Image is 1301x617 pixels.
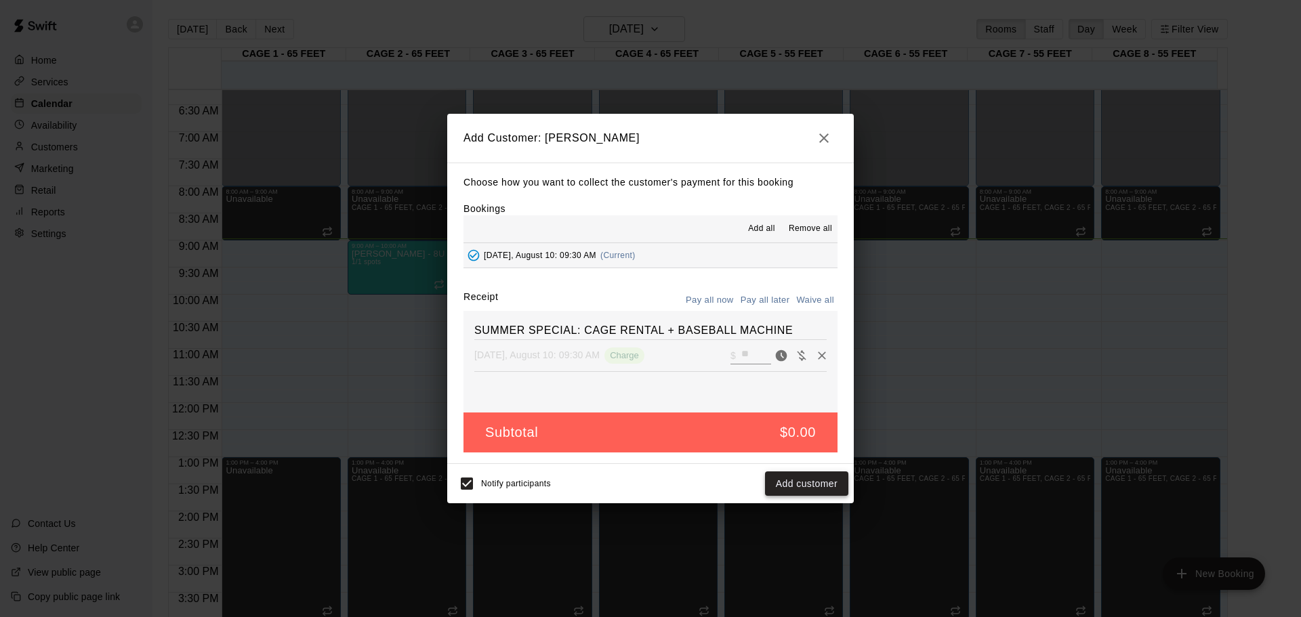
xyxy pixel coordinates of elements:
button: Added - Collect Payment [463,245,484,265]
button: Added - Collect Payment[DATE], August 10: 09:30 AM(Current) [463,243,838,268]
h2: Add Customer: [PERSON_NAME] [447,114,854,163]
button: Waive all [793,290,838,311]
h6: SUMMER SPECIAL: CAGE RENTAL + BASEBALL MACHINE [474,322,827,339]
span: Waive payment [791,349,812,360]
span: (Current) [600,251,636,260]
button: Pay all later [737,290,793,311]
p: [DATE], August 10: 09:30 AM [474,348,600,362]
span: Add all [748,222,775,236]
span: Notify participants [481,479,551,488]
h5: Subtotal [485,423,538,442]
p: $ [730,349,736,362]
h5: $0.00 [780,423,816,442]
button: Add all [740,218,783,240]
p: Choose how you want to collect the customer's payment for this booking [463,174,838,191]
label: Receipt [463,290,498,311]
span: Remove all [789,222,832,236]
span: [DATE], August 10: 09:30 AM [484,251,596,260]
label: Bookings [463,203,505,214]
button: Add customer [765,471,848,496]
button: Pay all now [682,290,737,311]
span: Pay now [771,349,791,360]
button: Remove all [783,218,838,240]
button: Remove [812,345,832,366]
